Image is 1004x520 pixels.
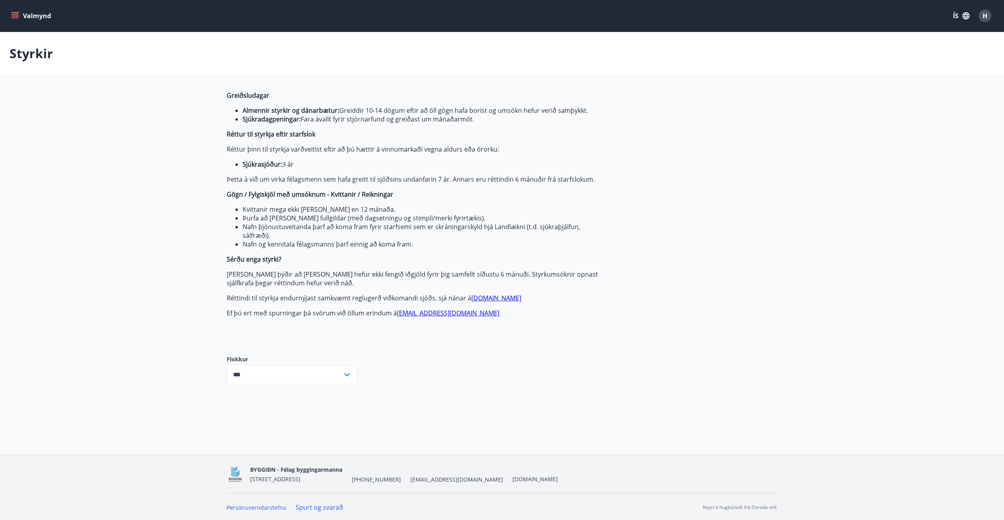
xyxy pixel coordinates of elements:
span: [PHONE_NUMBER] [352,476,401,484]
label: Flokkur [227,355,357,363]
span: BYGGIÐN - Félag byggingarmanna [250,466,342,473]
button: ÍS [949,9,974,23]
span: H [983,11,987,20]
span: [STREET_ADDRESS] [250,475,300,483]
p: Þetta á við um virka félagsmenn sem hafa greitt til sjóðsins undanfarin 7 ár. Annars eru réttindi... [227,175,600,184]
li: Kvittanir mega ekki [PERSON_NAME] en 12 mánaða. [243,205,600,214]
span: [EMAIL_ADDRESS][DOMAIN_NAME] [410,476,503,484]
a: [DOMAIN_NAME] [512,475,558,483]
strong: Gögn / Fylgiskjöl með umsóknum - Kvittanir / Reikningar [227,190,393,199]
a: Persónuverndarstefna [227,504,286,511]
button: menu [9,9,54,23]
li: Þurfa að [PERSON_NAME] fullgildar (með dagsetningu og stimpli/merki fyrirtækis). [243,214,600,222]
li: Nafn þjónustuveitanda þarf að koma fram fyrir starfsemi sem er skráningarskyld hjá Landlækni (t.d... [243,222,600,240]
strong: Sjúkradagpeningar: [243,115,301,123]
strong: Greiðsludagar [227,91,270,100]
a: [DOMAIN_NAME] [471,294,521,302]
p: Réttindi til styrkja endurnýjast samkvæmt reglugerð viðkomandi sjóðs, sjá nánar á [227,294,600,302]
a: Spurt og svarað [296,503,343,512]
strong: Réttur til styrkja eftir starfslok [227,130,315,139]
li: Greiddir 10-14 dögum eftir að öll gögn hafa borist og umsókn hefur verið samþykkt. [243,106,600,115]
p: Keyrt á hugbúnaði frá Dorado ehf. [703,504,778,511]
strong: Sérðu enga styrki? [227,255,281,264]
a: [EMAIL_ADDRESS][DOMAIN_NAME] [397,309,499,317]
li: 3 ár [243,160,600,169]
p: Styrkir [9,45,53,62]
p: [PERSON_NAME] þýðir að [PERSON_NAME] hefur ekki fengið iðgjöld fyrir þig samfellt síðustu 6 mánuð... [227,270,600,287]
img: BKlGVmlTW1Qrz68WFGMFQUcXHWdQd7yePWMkvn3i.png [227,466,244,483]
li: Nafn og kennitala félagsmanns þarf einnig að koma fram. [243,240,600,249]
li: Fara ávallt fyrir stjórnarfund og greiðast um mánaðarmót. [243,115,600,123]
strong: Sjúkrasjóður: [243,160,282,169]
strong: Almennir styrkir og dánarbætur: [243,106,339,115]
button: H [976,6,995,25]
p: Réttur þinn til styrkja varðveitist eftir að þú hættir á vinnumarkaði vegna aldurs eða örorku: [227,145,600,154]
p: Ef þú ert með spurningar þá svörum við öllum erindum á [227,309,600,317]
